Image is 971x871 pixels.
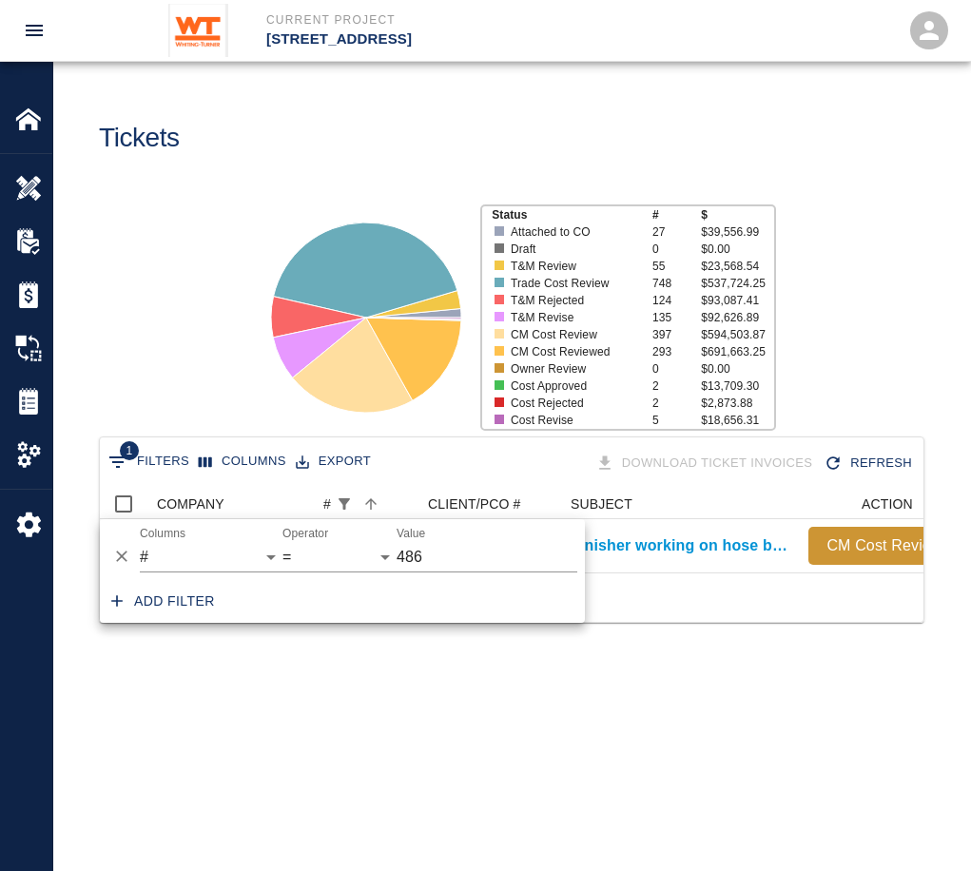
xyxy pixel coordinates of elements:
img: Whiting-Turner [168,4,228,57]
p: $2,873.88 [701,395,774,412]
h1: Tickets [99,123,180,154]
a: Finisher working on hose bib rework patches all floors. [571,534,789,557]
p: Cost Approved [511,377,638,395]
p: 293 [652,343,701,360]
p: 397 [652,326,701,343]
p: 5 [652,412,701,429]
div: COMPANY [157,489,224,519]
p: 124 [652,292,701,309]
button: Refresh [820,447,920,480]
button: Show filters [104,447,194,477]
p: 27 [652,223,701,241]
div: ACTION [799,489,970,519]
p: 0 [652,360,701,377]
p: T&M Review [511,258,638,275]
p: T&M Rejected [511,292,638,309]
p: Trade Cost Review [511,275,638,292]
button: Delete [107,542,136,571]
p: $0.00 [701,360,774,377]
p: $39,556.99 [701,223,774,241]
p: $18,656.31 [701,412,774,429]
p: 55 [652,258,701,275]
p: 135 [652,309,701,326]
button: Select columns [194,447,291,476]
p: # [652,206,701,223]
p: 748 [652,275,701,292]
button: Add filter [104,584,223,619]
p: $23,568.54 [701,258,774,275]
p: $92,626.89 [701,309,774,326]
div: CLIENT/PCO # [418,489,561,519]
div: SUBJECT [571,489,632,519]
div: SUBJECT [561,489,799,519]
p: [STREET_ADDRESS] [266,29,589,50]
p: Owner Review [511,360,638,377]
button: Export [291,447,376,476]
p: $594,503.87 [701,326,774,343]
div: 1 active filter [331,491,358,517]
div: Tickets download in groups of 15 [592,447,821,480]
div: # [323,489,331,519]
p: Cost Revise [511,412,638,429]
iframe: Chat Widget [876,780,971,871]
p: $0.00 [701,241,774,258]
label: Operator [282,526,328,542]
button: Sort [358,491,384,517]
span: 1 [120,441,139,460]
div: COMPANY [147,489,314,519]
p: CM Cost Review [816,534,953,557]
div: CLIENT/PCO # [428,489,521,519]
p: Current Project [266,11,589,29]
label: Columns [140,526,185,542]
p: 2 [652,395,701,412]
p: 0 [652,241,701,258]
p: $537,724.25 [701,275,774,292]
p: 2 [652,377,701,395]
button: Show filters [331,491,358,517]
p: Status [492,206,652,223]
p: $93,087.41 [701,292,774,309]
label: Value [397,526,425,542]
p: T&M Revise [511,309,638,326]
p: CM Cost Review [511,326,638,343]
button: open drawer [11,8,57,53]
input: Filter value [397,542,577,572]
div: ACTION [862,489,913,519]
p: Draft [511,241,638,258]
p: Cost Rejected [511,395,638,412]
p: CM Cost Reviewed [511,343,638,360]
p: Attached to CO [511,223,638,241]
div: # [314,489,418,519]
div: Refresh the list [820,447,920,480]
p: $691,663.25 [701,343,774,360]
p: $ [701,206,774,223]
p: $13,709.30 [701,377,774,395]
